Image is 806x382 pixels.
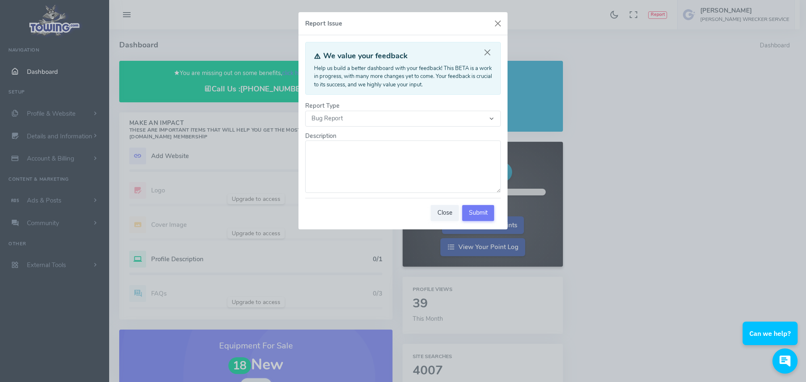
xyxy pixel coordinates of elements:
[305,101,340,111] label: Report Type
[462,205,494,221] button: Submit
[305,132,336,141] label: Description
[431,205,459,221] button: Close
[305,19,342,28] h5: Report Issue
[314,52,492,60] h4: We value your feedback
[314,65,492,89] p: Help us build a better dashboard with your feedback! This BETA is a work in progress, with many m...
[483,48,492,57] button: Close
[737,299,806,382] iframe: Conversations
